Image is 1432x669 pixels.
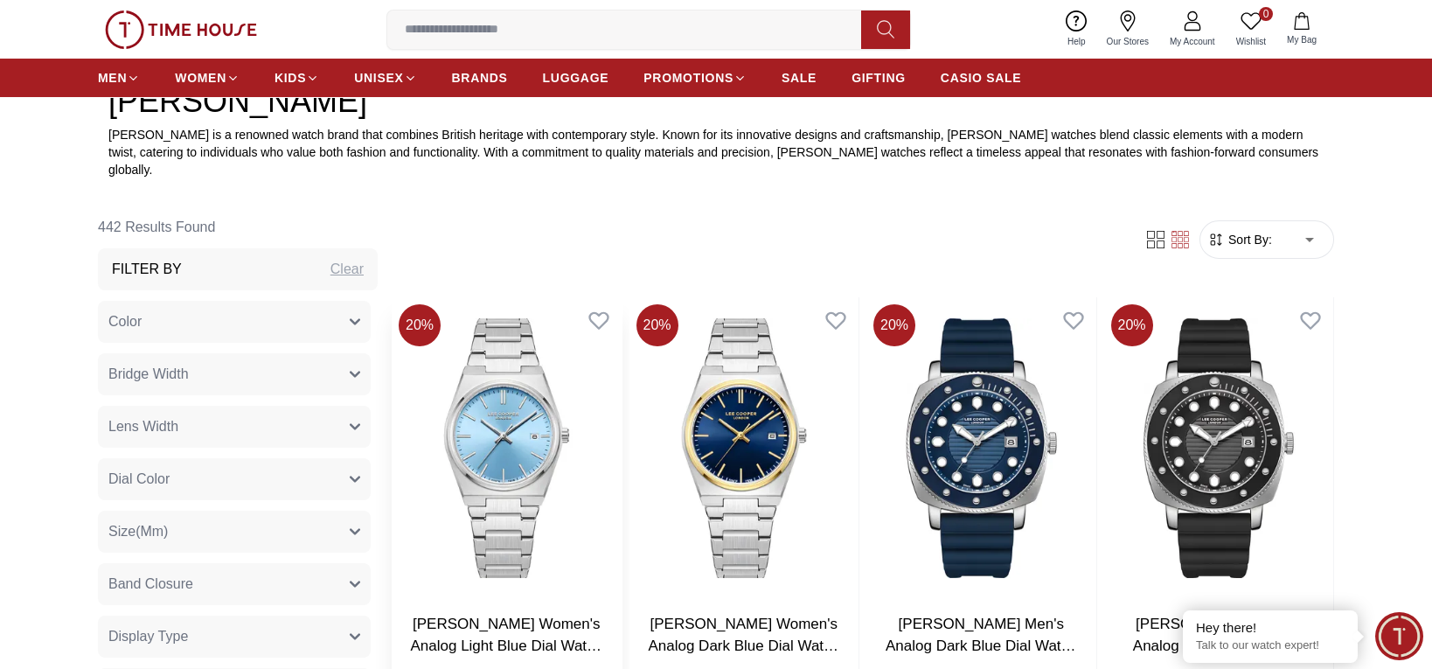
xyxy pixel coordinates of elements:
[108,364,189,385] span: Bridge Width
[354,62,416,94] a: UNISEX
[330,259,364,280] div: Clear
[1226,7,1276,52] a: 0Wishlist
[1104,297,1334,599] img: Lee Cooper Men's Analog Black Dial Watch - LC08193.351
[452,62,508,94] a: BRANDS
[643,62,747,94] a: PROMOTIONS
[941,62,1022,94] a: CASIO SALE
[98,206,378,248] h6: 442 Results Found
[98,353,371,395] button: Bridge Width
[1111,304,1153,346] span: 20 %
[98,301,371,343] button: Color
[782,62,817,94] a: SALE
[98,62,140,94] a: MEN
[1196,619,1345,637] div: Hey there!
[452,69,508,87] span: BRANDS
[852,62,906,94] a: GIFTING
[852,69,906,87] span: GIFTING
[98,511,371,553] button: Size(Mm)
[866,297,1096,599] img: Lee Cooper Men's Analog Dark Blue Dial Watch - LC08193.399
[636,304,678,346] span: 20 %
[1100,35,1156,48] span: Our Stores
[105,10,257,49] img: ...
[98,563,371,605] button: Band Closure
[1375,612,1423,660] div: Chat Widget
[108,84,1324,119] h2: [PERSON_NAME]
[643,69,733,87] span: PROMOTIONS
[108,469,170,490] span: Dial Color
[275,62,319,94] a: KIDS
[98,458,371,500] button: Dial Color
[354,69,403,87] span: UNISEX
[1060,35,1093,48] span: Help
[275,69,306,87] span: KIDS
[108,521,168,542] span: Size(Mm)
[941,69,1022,87] span: CASIO SALE
[543,69,609,87] span: LUGGAGE
[399,304,441,346] span: 20 %
[1259,7,1273,21] span: 0
[873,304,915,346] span: 20 %
[112,259,182,280] h3: Filter By
[543,62,609,94] a: LUGGAGE
[1276,9,1327,50] button: My Bag
[1096,7,1159,52] a: Our Stores
[108,126,1324,178] p: [PERSON_NAME] is a renowned watch brand that combines British heritage with contemporary style. K...
[108,416,178,437] span: Lens Width
[1163,35,1222,48] span: My Account
[98,69,127,87] span: MEN
[1057,7,1096,52] a: Help
[1207,231,1272,248] button: Sort By:
[108,574,193,595] span: Band Closure
[108,311,142,332] span: Color
[1229,35,1273,48] span: Wishlist
[98,616,371,658] button: Display Type
[175,62,240,94] a: WOMEN
[1280,33,1324,46] span: My Bag
[98,406,371,448] button: Lens Width
[175,69,226,87] span: WOMEN
[392,297,622,599] img: Lee Cooper Women's Analog Light Blue Dial Watch - LC08195.300
[1196,638,1345,653] p: Talk to our watch expert!
[108,626,188,647] span: Display Type
[1225,231,1272,248] span: Sort By:
[782,69,817,87] span: SALE
[629,297,859,599] img: Lee Cooper Women's Analog Dark Blue Dial Watch - LC08195.290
